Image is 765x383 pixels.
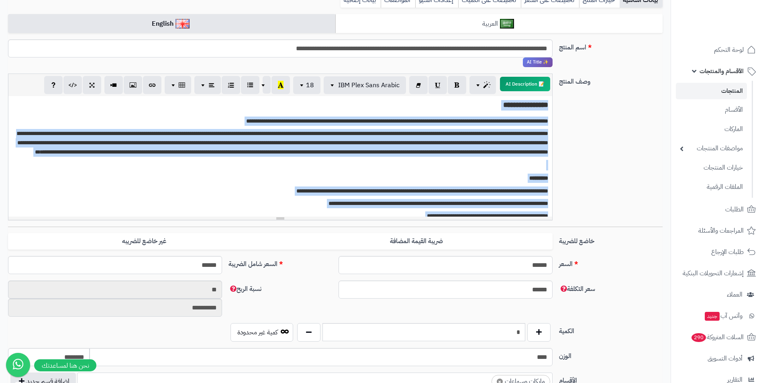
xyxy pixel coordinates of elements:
[556,233,666,246] label: خاضع للضريبة
[698,225,744,236] span: المراجعات والأسئلة
[676,200,760,219] a: الطلبات
[676,242,760,262] a: طلبات الإرجاع
[8,233,280,250] label: غير خاضع للضريبه
[556,74,666,86] label: وصف المنتج
[175,19,190,29] img: English
[556,323,666,336] label: الكمية
[676,285,760,304] a: العملاء
[676,264,760,283] a: إشعارات التحويلات البنكية
[676,83,747,99] a: المنتجات
[691,332,744,343] span: السلات المتروكة
[692,333,706,342] span: 290
[711,246,744,258] span: طلبات الإرجاع
[500,77,550,91] button: 📝 AI Description
[225,256,335,269] label: السعر شامل الضريبة
[676,101,747,119] a: الأقسام
[676,306,760,326] a: وآتس آبجديد
[8,14,335,34] a: English
[676,140,747,157] a: مواصفات المنتجات
[293,76,320,94] button: 18
[676,159,747,176] a: خيارات المنتجات
[676,328,760,347] a: السلات المتروكة290
[705,312,720,321] span: جديد
[676,40,760,59] a: لوحة التحكم
[280,233,553,250] label: ضريبة القيمة المضافة
[338,80,400,90] span: IBM Plex Sans Arabic
[306,80,314,90] span: 18
[228,284,261,294] span: نسبة الربح
[556,256,666,269] label: السعر
[335,14,663,34] a: العربية
[683,268,744,279] span: إشعارات التحويلات البنكية
[676,178,747,196] a: الملفات الرقمية
[324,76,406,94] button: IBM Plex Sans Arabic
[725,204,744,215] span: الطلبات
[523,57,553,67] span: انقر لاستخدام رفيقك الذكي
[676,121,747,138] a: الماركات
[556,348,666,361] label: الوزن
[676,221,760,240] a: المراجعات والأسئلة
[704,310,743,322] span: وآتس آب
[559,284,595,294] span: سعر التكلفة
[708,353,743,364] span: أدوات التسويق
[676,349,760,368] a: أدوات التسويق
[700,66,744,77] span: الأقسام والمنتجات
[500,19,514,29] img: العربية
[714,44,744,55] span: لوحة التحكم
[556,39,666,52] label: اسم المنتج
[727,289,743,300] span: العملاء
